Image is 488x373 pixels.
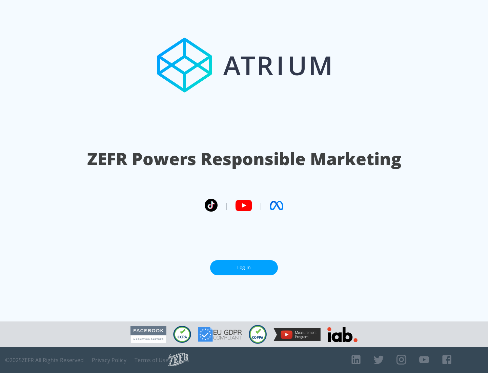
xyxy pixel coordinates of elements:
img: Facebook Marketing Partner [130,326,166,343]
a: Terms of Use [135,357,168,364]
img: IAB [327,327,358,342]
img: YouTube Measurement Program [273,328,321,341]
a: Privacy Policy [92,357,126,364]
h1: ZEFR Powers Responsible Marketing [87,147,401,171]
img: CCPA Compliant [173,326,191,343]
img: COPPA Compliant [249,325,267,344]
a: Log In [210,260,278,275]
span: | [259,200,263,211]
span: | [224,200,228,211]
img: GDPR Compliant [198,327,242,342]
span: © 2025 ZEFR All Rights Reserved [5,357,84,364]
